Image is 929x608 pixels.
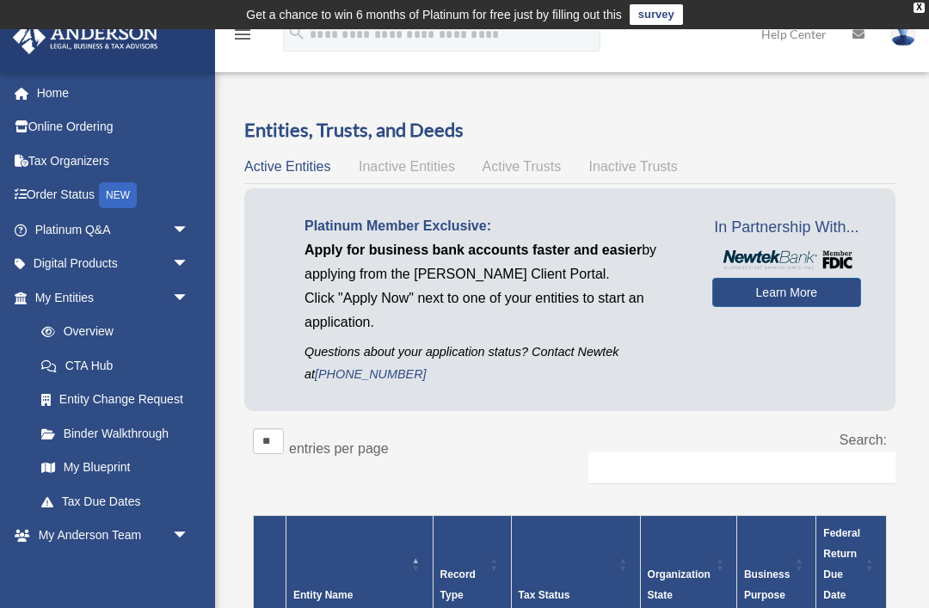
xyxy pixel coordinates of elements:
[232,30,253,45] a: menu
[287,23,306,42] i: search
[12,178,215,213] a: Order StatusNEW
[630,4,683,25] a: survey
[244,117,895,144] h3: Entities, Trusts, and Deeds
[246,4,622,25] div: Get a chance to win 6 months of Platinum for free just by filling out this
[99,182,137,208] div: NEW
[172,212,206,248] span: arrow_drop_down
[305,286,686,335] p: Click "Apply Now" next to one of your entities to start an application.
[232,24,253,45] i: menu
[12,212,215,247] a: Platinum Q&Aarrow_drop_down
[744,568,790,601] span: Business Purpose
[721,250,852,269] img: NewtekBankLogoSM.png
[305,214,686,238] p: Platinum Member Exclusive:
[914,3,925,13] div: close
[24,348,206,383] a: CTA Hub
[244,159,330,174] span: Active Entities
[519,589,570,601] span: Tax Status
[24,484,206,519] a: Tax Due Dates
[712,278,861,307] a: Learn More
[648,568,711,601] span: Organization State
[359,159,455,174] span: Inactive Entities
[24,383,206,417] a: Entity Change Request
[24,451,206,485] a: My Blueprint
[8,21,163,54] img: Anderson Advisors Platinum Portal
[440,568,476,601] span: Record Type
[315,367,427,381] a: [PHONE_NUMBER]
[24,416,206,451] a: Binder Walkthrough
[172,519,206,554] span: arrow_drop_down
[305,341,686,384] p: Questions about your application status? Contact Newtek at
[712,214,861,242] span: In Partnership With...
[305,238,686,286] p: by applying from the [PERSON_NAME] Client Portal.
[589,159,678,174] span: Inactive Trusts
[24,315,198,349] a: Overview
[890,21,916,46] img: User Pic
[12,76,215,110] a: Home
[12,110,215,144] a: Online Ordering
[483,159,562,174] span: Active Trusts
[172,247,206,282] span: arrow_drop_down
[12,280,206,315] a: My Entitiesarrow_drop_down
[293,589,353,601] span: Entity Name
[12,519,215,553] a: My Anderson Teamarrow_drop_down
[305,243,642,257] span: Apply for business bank accounts faster and easier
[12,144,215,178] a: Tax Organizers
[289,441,389,456] label: entries per page
[840,433,887,447] label: Search:
[12,247,215,281] a: Digital Productsarrow_drop_down
[172,280,206,316] span: arrow_drop_down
